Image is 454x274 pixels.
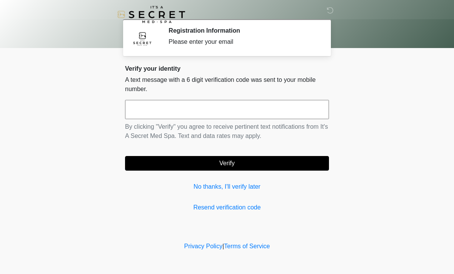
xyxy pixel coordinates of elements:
[169,27,317,34] h2: Registration Information
[131,27,154,50] img: Agent Avatar
[169,37,317,46] div: Please enter your email
[125,75,329,94] p: A text message with a 6 digit verification code was sent to your mobile number.
[125,203,329,212] a: Resend verification code
[222,243,224,249] a: |
[117,6,185,23] img: It's A Secret Med Spa Logo
[224,243,270,249] a: Terms of Service
[125,65,329,72] h2: Verify your identity
[125,156,329,171] button: Verify
[125,182,329,191] a: No thanks, I'll verify later
[125,122,329,141] p: By clicking "Verify" you agree to receive pertinent text notifications from It's A Secret Med Spa...
[184,243,223,249] a: Privacy Policy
